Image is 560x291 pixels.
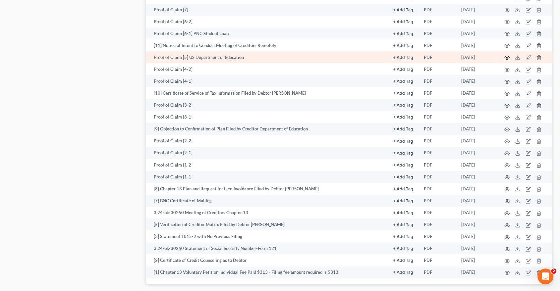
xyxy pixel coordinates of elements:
a: + Add Tag [393,66,413,73]
td: Proof of Claim [7] [146,4,388,16]
td: [1] Chapter 13 Voluntary Petition Individual Fee Paid $313 - Filing fee amount required is $313 [146,267,388,278]
td: PDF [419,159,456,171]
td: [DATE] [456,267,496,278]
td: Proof of Claim [3-1] [146,111,388,123]
td: [DATE] [456,147,496,159]
td: PDF [419,254,456,266]
td: [DATE] [456,230,496,242]
a: + Add Tag [393,78,413,84]
a: + Add Tag [393,90,413,96]
button: + Add Tag [393,151,413,156]
button: + Add Tag [393,79,413,84]
span: 2 [551,268,556,274]
td: [DATE] [456,16,496,27]
td: PDF [419,27,456,39]
button: + Add Tag [393,103,413,108]
button: + Add Tag [393,91,413,96]
td: [DATE] [456,171,496,183]
a: + Add Tag [393,198,413,204]
button: + Add Tag [393,8,413,12]
td: [8] Chapter 13 Plan and Request for Lien Avoidance Filed by Debtor [PERSON_NAME] [146,183,388,195]
td: PDF [419,39,456,51]
td: Proof of Claim [6-1] PNC Student Loan [146,27,388,39]
button: + Add Tag [393,187,413,191]
td: PDF [419,242,456,254]
td: PDF [419,51,456,63]
a: + Add Tag [393,114,413,120]
td: Proof of Claim [3-2] [146,99,388,111]
button: + Add Tag [393,247,413,251]
a: + Add Tag [393,54,413,61]
button: + Add Tag [393,175,413,179]
td: [DATE] [456,111,496,123]
a: + Add Tag [393,257,413,264]
td: PDF [419,218,456,230]
button: + Add Tag [393,115,413,120]
button: + Add Tag [393,270,413,275]
a: + Add Tag [393,138,413,144]
button: + Add Tag [393,127,413,131]
td: PDF [419,267,456,278]
td: Proof of Claim [2-1] [146,147,388,159]
td: PDF [419,230,456,242]
td: PDF [419,75,456,87]
a: + Add Tag [393,42,413,49]
button: + Add Tag [393,163,413,168]
td: [DATE] [456,123,496,135]
td: [DATE] [456,99,496,111]
td: [DATE] [456,159,496,171]
td: [7] BNC Certificate of Mailing [146,195,388,207]
a: + Add Tag [393,19,413,25]
a: + Add Tag [393,7,413,13]
td: [DATE] [456,242,496,254]
a: + Add Tag [393,210,413,216]
iframe: Intercom live chat [537,268,553,284]
td: [DATE] [456,195,496,207]
button: + Add Tag [393,259,413,263]
td: PDF [419,4,456,16]
td: Proof of Claim [1-2] [146,159,388,171]
td: 3:24-bk-30250 Meeting of Creditors Chapter 13 [146,207,388,218]
td: PDF [419,87,456,99]
td: Proof of Claim [1-1] [146,171,388,183]
a: + Add Tag [393,30,413,37]
td: [DATE] [456,39,496,51]
td: Proof of Claim [4-1] [146,75,388,87]
td: [DATE] [456,218,496,230]
td: Proof of Claim [5] US Department of Education [146,51,388,63]
td: [DATE] [456,4,496,16]
td: [DATE] [456,183,496,195]
td: PDF [419,183,456,195]
td: [11] Notice of Intent to Conduct Meeting of Creditors Remotely [146,39,388,51]
button: + Add Tag [393,56,413,60]
td: [DATE] [456,27,496,39]
button: + Add Tag [393,44,413,48]
td: [DATE] [456,51,496,63]
td: PDF [419,171,456,183]
td: [10] Certificate of Service of Tax Information Filed by Debtor [PERSON_NAME] [146,87,388,99]
button: + Add Tag [393,223,413,227]
button: + Add Tag [393,235,413,239]
td: [5] Verification of Creditor Matrix Filed by Debtor [PERSON_NAME] [146,218,388,230]
button: + Add Tag [393,139,413,144]
a: + Add Tag [393,233,413,240]
a: + Add Tag [393,186,413,192]
td: PDF [419,99,456,111]
td: [3] Statement 1015-2 with No Previous Filing [146,230,388,242]
td: PDF [419,123,456,135]
td: PDF [419,135,456,147]
a: + Add Tag [393,162,413,168]
a: + Add Tag [393,269,413,275]
td: [DATE] [456,135,496,147]
td: PDF [419,111,456,123]
td: [DATE] [456,63,496,75]
a: + Add Tag [393,245,413,252]
a: + Add Tag [393,102,413,108]
button: + Add Tag [393,68,413,72]
button: + Add Tag [393,199,413,203]
button: + Add Tag [393,20,413,24]
button: + Add Tag [393,211,413,215]
a: + Add Tag [393,174,413,180]
td: PDF [419,63,456,75]
td: PDF [419,147,456,159]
